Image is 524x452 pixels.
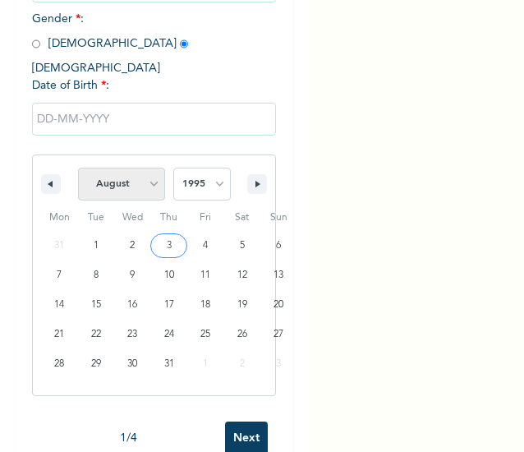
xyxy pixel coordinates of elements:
button: 25 [187,320,224,349]
span: 4 [203,231,208,261]
button: 17 [150,290,187,320]
span: 24 [164,320,174,349]
span: 6 [276,231,281,261]
span: 23 [127,320,137,349]
span: 15 [91,290,101,320]
span: 16 [127,290,137,320]
button: 15 [77,290,114,320]
button: 12 [224,261,261,290]
button: 2 [114,231,151,261]
span: 5 [240,231,245,261]
button: 29 [77,349,114,379]
span: 17 [164,290,174,320]
button: 9 [114,261,151,290]
span: 9 [130,261,135,290]
span: 26 [237,320,247,349]
span: 18 [200,290,210,320]
button: 5 [224,231,261,261]
span: Gender : [DEMOGRAPHIC_DATA] [DEMOGRAPHIC_DATA] [32,13,196,74]
button: 4 [187,231,224,261]
span: 7 [57,261,62,290]
button: 14 [41,290,78,320]
span: 10 [164,261,174,290]
span: 12 [237,261,247,290]
button: 24 [150,320,187,349]
div: 1 / 4 [32,430,226,447]
button: 19 [224,290,261,320]
span: 3 [167,231,172,261]
button: 3 [150,231,187,261]
button: 11 [187,261,224,290]
span: 31 [164,349,174,379]
span: 27 [273,320,283,349]
span: 21 [54,320,64,349]
button: 7 [41,261,78,290]
span: Wed [114,205,151,231]
span: 13 [273,261,283,290]
button: 13 [260,261,297,290]
span: Date of Birth : [32,77,109,95]
span: Fri [187,205,224,231]
button: 20 [260,290,297,320]
button: 27 [260,320,297,349]
button: 22 [77,320,114,349]
span: Sun [260,205,297,231]
button: 18 [187,290,224,320]
button: 21 [41,320,78,349]
button: 16 [114,290,151,320]
button: 30 [114,349,151,379]
span: 20 [273,290,283,320]
span: 14 [54,290,64,320]
button: 10 [150,261,187,290]
button: 23 [114,320,151,349]
span: 29 [91,349,101,379]
button: 8 [77,261,114,290]
span: 30 [127,349,137,379]
span: 19 [237,290,247,320]
span: 25 [200,320,210,349]
input: DD-MM-YYYY [32,103,277,136]
span: Mon [41,205,78,231]
button: 6 [260,231,297,261]
span: 2 [130,231,135,261]
button: 1 [77,231,114,261]
span: 22 [91,320,101,349]
button: 31 [150,349,187,379]
span: 11 [200,261,210,290]
span: 8 [94,261,99,290]
span: Thu [150,205,187,231]
button: 26 [224,320,261,349]
span: 28 [54,349,64,379]
span: 1 [94,231,99,261]
span: Tue [77,205,114,231]
span: Sat [224,205,261,231]
button: 28 [41,349,78,379]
